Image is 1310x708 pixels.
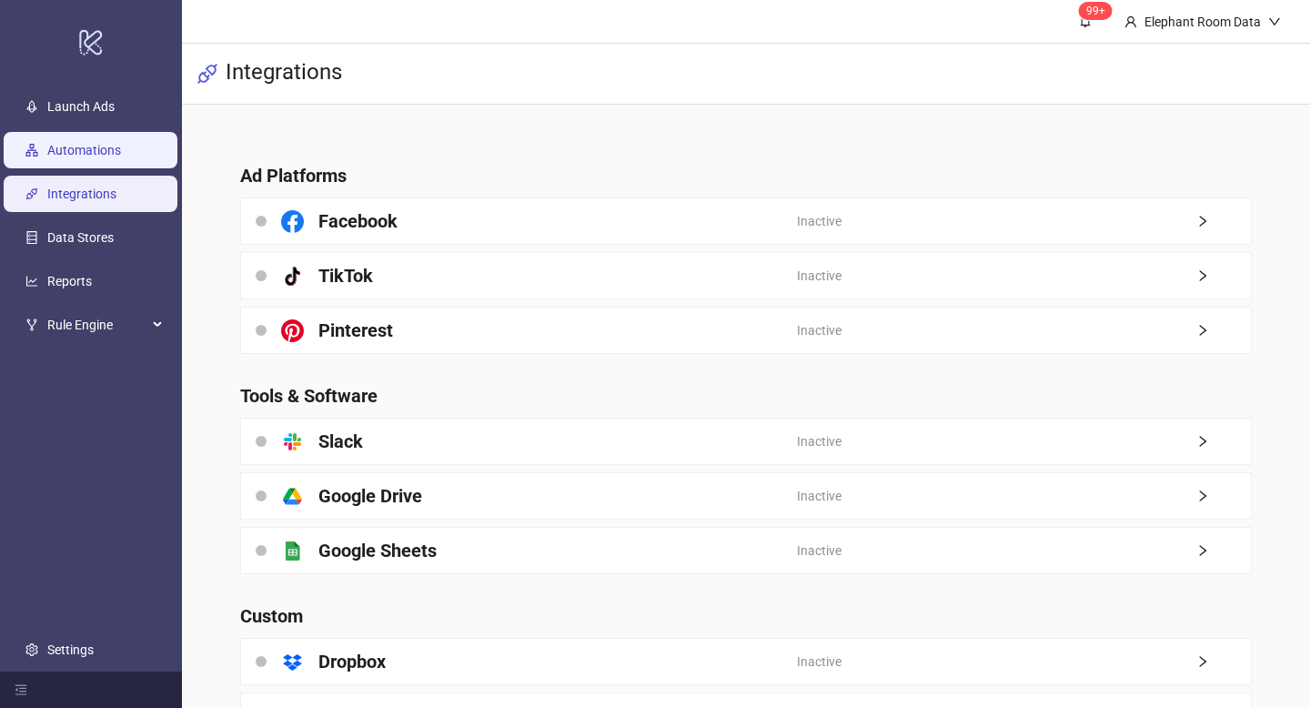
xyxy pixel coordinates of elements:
span: bell [1079,15,1092,27]
span: right [1196,655,1251,668]
h4: Pinterest [318,318,393,343]
span: Rule Engine [47,307,147,343]
h4: Facebook [318,208,398,234]
h4: TikTok [318,263,373,288]
span: right [1196,544,1251,557]
h4: Custom [240,603,1253,629]
a: FacebookInactiveright [240,197,1253,245]
span: right [1196,435,1251,448]
a: Integrations [47,187,116,201]
a: Reports [47,274,92,288]
div: Elephant Room Data [1137,12,1268,32]
a: Data Stores [47,230,114,245]
h4: Ad Platforms [240,163,1253,188]
a: Automations [47,143,121,157]
a: Launch Ads [47,99,115,114]
span: Inactive [797,652,841,672]
span: Inactive [797,431,841,451]
h4: Slack [318,429,363,454]
a: Settings [47,642,94,657]
a: TikTokInactiveright [240,252,1253,299]
span: user [1124,15,1137,28]
span: Inactive [797,211,841,231]
h4: Dropbox [318,649,386,674]
span: Inactive [797,486,841,506]
span: right [1196,269,1251,282]
span: menu-fold [15,683,27,696]
h4: Google Sheets [318,538,437,563]
a: DropboxInactiveright [240,638,1253,685]
span: Inactive [797,541,841,561]
a: SlackInactiveright [240,418,1253,465]
a: PinterestInactiveright [240,307,1253,354]
span: Inactive [797,266,841,286]
span: api [196,63,218,85]
sup: 1645 [1079,2,1113,20]
span: right [1196,490,1251,502]
h4: Tools & Software [240,383,1253,409]
span: Inactive [797,320,841,340]
a: Google SheetsInactiveright [240,527,1253,574]
span: down [1268,15,1281,28]
span: right [1196,324,1251,337]
a: Google DriveInactiveright [240,472,1253,520]
span: fork [25,319,38,331]
span: right [1196,215,1251,228]
h4: Google Drive [318,483,422,509]
h3: Integrations [226,58,342,89]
